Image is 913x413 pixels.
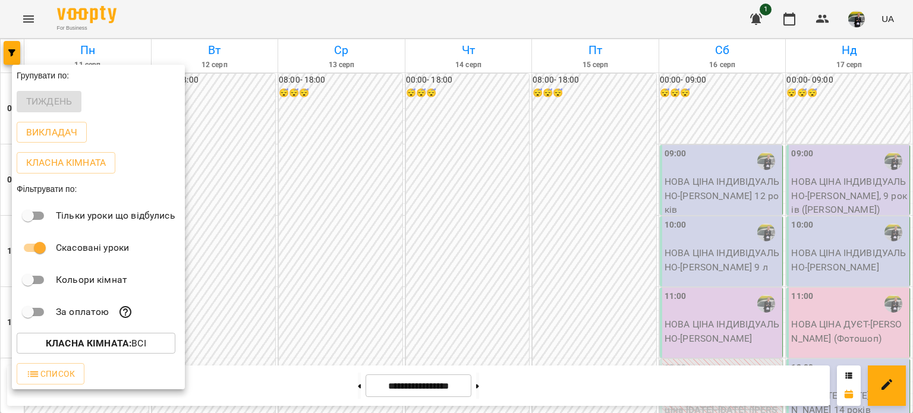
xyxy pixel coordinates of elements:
[56,241,129,255] p: Скасовані уроки
[12,178,185,200] div: Фільтрувати по:
[56,273,127,287] p: Кольори кімнат
[56,209,175,223] p: Тільки уроки що відбулись
[26,125,77,140] p: Викладач
[17,333,175,354] button: Класна кімната:Всі
[46,336,146,351] p: Всі
[17,122,87,143] button: Викладач
[56,305,109,319] p: За оплатою
[46,338,131,349] b: Класна кімната :
[12,65,185,86] div: Групувати по:
[26,367,75,381] span: Список
[17,152,115,174] button: Класна кімната
[26,156,106,170] p: Класна кімната
[17,363,84,384] button: Список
